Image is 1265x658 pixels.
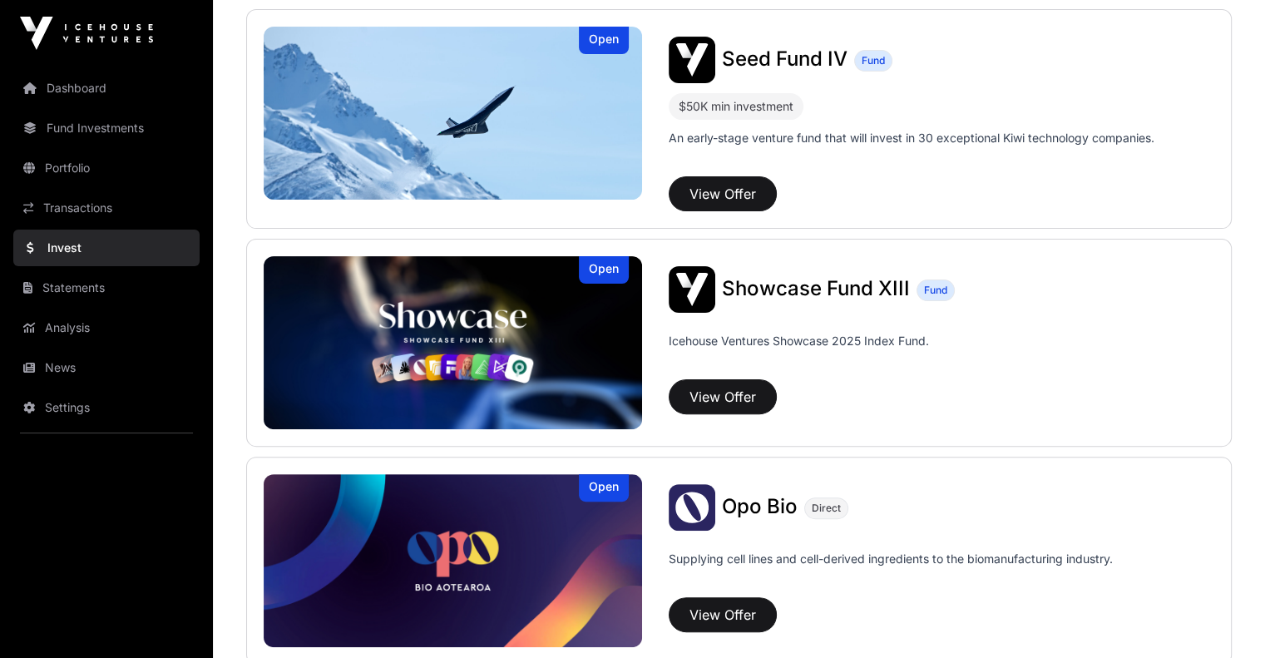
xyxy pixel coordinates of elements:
div: Open [579,256,629,284]
img: Seed Fund IV [264,27,642,200]
button: View Offer [669,597,777,632]
img: Showcase Fund XIII [264,256,642,429]
a: Seed Fund IVOpen [264,27,642,200]
iframe: Chat Widget [1182,578,1265,658]
span: Seed Fund IV [722,47,847,71]
a: Portfolio [13,150,200,186]
span: Showcase Fund XIII [722,276,910,300]
a: Opo Bio [722,497,798,518]
p: An early-stage venture fund that will invest in 30 exceptional Kiwi technology companies. [669,130,1154,146]
p: Supplying cell lines and cell-derived ingredients to the biomanufacturing industry. [669,551,1113,567]
button: View Offer [669,176,777,211]
p: Icehouse Ventures Showcase 2025 Index Fund. [669,333,929,349]
div: $50K min investment [679,96,793,116]
a: Seed Fund IV [722,49,847,71]
a: Invest [13,230,200,266]
a: News [13,349,200,386]
div: $50K min investment [669,93,803,120]
a: Settings [13,389,200,426]
a: Showcase Fund XIIIOpen [264,256,642,429]
a: Showcase Fund XIII [722,279,910,300]
div: Open [579,27,629,54]
span: Direct [812,502,841,515]
span: Opo Bio [722,494,798,518]
a: Statements [13,270,200,306]
img: Opo Bio [669,484,715,531]
a: Fund Investments [13,110,200,146]
a: Transactions [13,190,200,226]
div: Open [579,474,629,502]
a: Opo BioOpen [264,474,642,647]
a: Analysis [13,309,200,346]
img: Opo Bio [264,474,642,647]
a: Dashboard [13,70,200,106]
button: View Offer [669,379,777,414]
span: Fund [924,284,947,297]
img: Showcase Fund XIII [669,266,715,313]
img: Icehouse Ventures Logo [20,17,153,50]
span: Fund [862,54,885,67]
img: Seed Fund IV [669,37,715,83]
